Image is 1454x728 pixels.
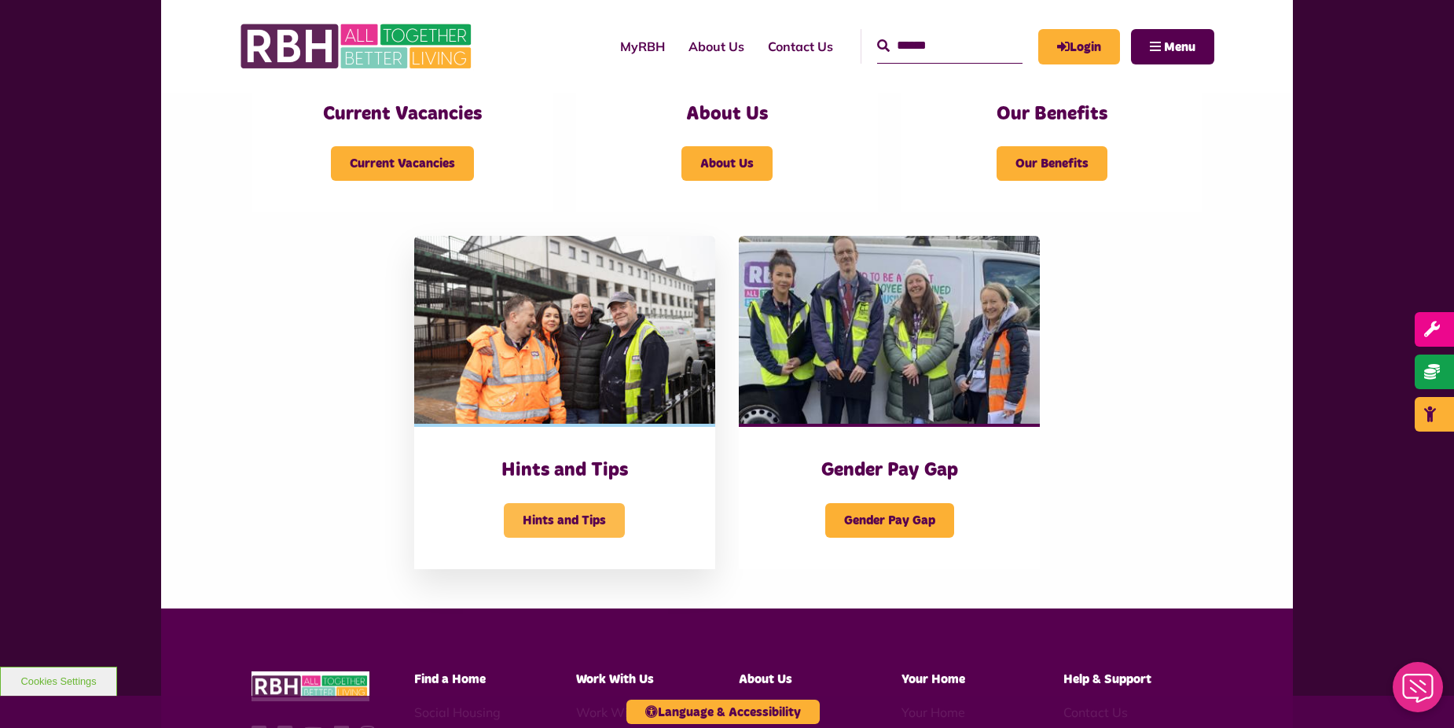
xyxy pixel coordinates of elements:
span: About Us [681,146,773,181]
img: RBH [252,671,369,702]
a: Contact Us [756,25,845,68]
span: Your Home [901,673,965,686]
a: Gender Pay Gap Gender Pay Gap [739,236,1040,569]
button: Navigation [1131,29,1214,64]
h3: Current Vacancies [283,102,521,127]
h3: Hints and Tips [446,458,684,483]
a: MyRBH [1038,29,1120,64]
span: Find a Home [414,673,486,686]
img: 391760240 1590016381793435 2179504426197536539 N [739,236,1040,425]
span: Our Benefits [997,146,1107,181]
span: Menu [1164,41,1195,53]
span: About Us [739,673,792,686]
button: Language & Accessibility [626,700,820,724]
input: Search [877,29,1023,63]
h3: Our Benefits [933,102,1171,127]
span: Hints and Tips [504,503,625,538]
h3: Gender Pay Gap [770,458,1008,483]
img: RBH [240,16,475,77]
span: Help & Support [1063,673,1151,686]
span: Current Vacancies [331,146,474,181]
span: Work With Us [576,673,654,686]
a: Hints and Tips Hints and Tips [414,236,715,569]
img: SAZMEDIA RBH 21FEB24 46 [414,236,715,425]
h3: About Us [608,102,846,127]
span: Gender Pay Gap [825,503,954,538]
a: MyRBH [608,25,677,68]
a: About Us [677,25,756,68]
iframe: Netcall Web Assistant for live chat [1383,657,1454,728]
